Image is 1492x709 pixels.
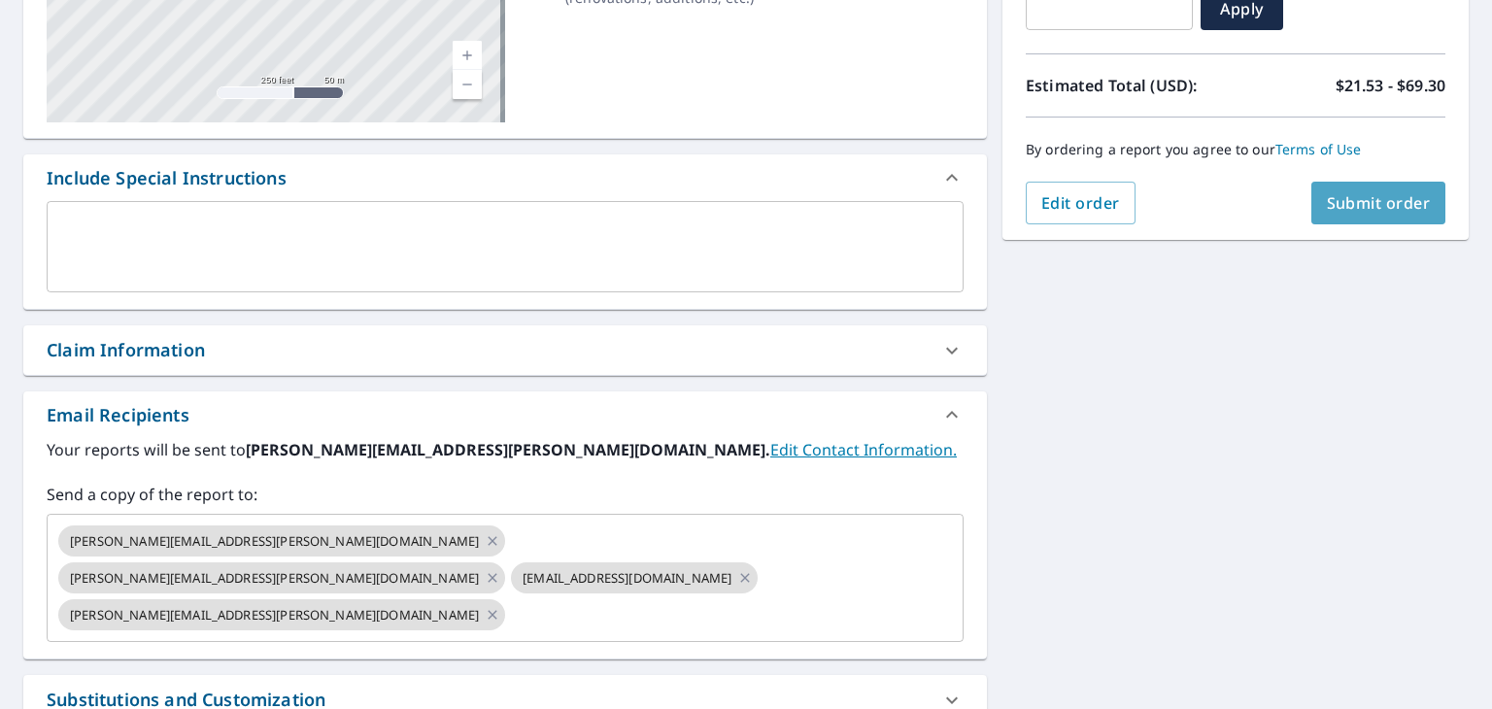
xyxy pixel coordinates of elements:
[453,41,482,70] a: Current Level 17, Zoom In
[58,562,505,593] div: [PERSON_NAME][EMAIL_ADDRESS][PERSON_NAME][DOMAIN_NAME]
[23,325,987,375] div: Claim Information
[1336,74,1445,97] p: $21.53 - $69.30
[47,337,205,363] div: Claim Information
[1311,182,1446,224] button: Submit order
[1026,74,1236,97] p: Estimated Total (USD):
[23,391,987,438] div: Email Recipients
[47,402,189,428] div: Email Recipients
[58,525,505,557] div: [PERSON_NAME][EMAIL_ADDRESS][PERSON_NAME][DOMAIN_NAME]
[58,569,491,588] span: [PERSON_NAME][EMAIL_ADDRESS][PERSON_NAME][DOMAIN_NAME]
[47,483,964,506] label: Send a copy of the report to:
[511,562,758,593] div: [EMAIL_ADDRESS][DOMAIN_NAME]
[1026,182,1136,224] button: Edit order
[58,599,505,630] div: [PERSON_NAME][EMAIL_ADDRESS][PERSON_NAME][DOMAIN_NAME]
[246,439,770,460] b: [PERSON_NAME][EMAIL_ADDRESS][PERSON_NAME][DOMAIN_NAME].
[47,438,964,461] label: Your reports will be sent to
[1327,192,1431,214] span: Submit order
[770,439,957,460] a: EditContactInfo
[58,532,491,551] span: [PERSON_NAME][EMAIL_ADDRESS][PERSON_NAME][DOMAIN_NAME]
[1275,140,1362,158] a: Terms of Use
[23,154,987,201] div: Include Special Instructions
[511,569,743,588] span: [EMAIL_ADDRESS][DOMAIN_NAME]
[1026,141,1445,158] p: By ordering a report you agree to our
[58,606,491,625] span: [PERSON_NAME][EMAIL_ADDRESS][PERSON_NAME][DOMAIN_NAME]
[453,70,482,99] a: Current Level 17, Zoom Out
[47,165,287,191] div: Include Special Instructions
[1041,192,1120,214] span: Edit order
